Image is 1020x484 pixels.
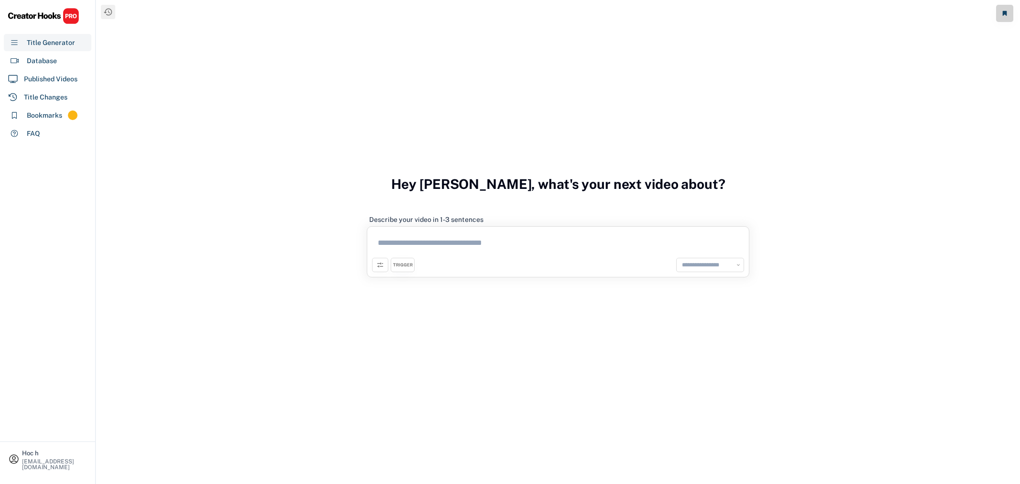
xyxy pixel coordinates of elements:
div: Hoc h [22,450,87,456]
div: Title Generator [27,38,75,48]
div: FAQ [27,129,40,139]
div: Published Videos [24,74,77,84]
img: CHPRO%20Logo.svg [8,8,79,24]
div: Title Changes [24,92,67,102]
div: [EMAIL_ADDRESS][DOMAIN_NAME] [22,459,87,470]
div: Describe your video in 1-3 sentences [369,215,483,224]
div: Database [27,56,57,66]
div: TRIGGER [393,262,413,268]
div: Bookmarks [27,110,62,121]
h3: Hey [PERSON_NAME], what's your next video about? [391,166,725,202]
